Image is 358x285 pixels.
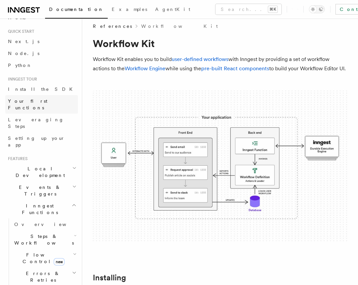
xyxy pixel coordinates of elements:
[5,163,78,181] button: Local Development
[12,252,73,265] span: Flow Control
[5,200,78,218] button: Inngest Functions
[12,218,78,230] a: Overview
[5,156,28,161] span: Features
[12,249,78,267] button: Flow Controlnew
[201,65,269,72] a: pre-built React components
[5,202,72,216] span: Inngest Functions
[5,47,78,59] a: Node.js
[5,132,78,151] a: Setting up your app
[12,233,74,246] span: Steps & Workflows
[5,59,78,71] a: Python
[93,273,126,282] a: Installing
[14,222,83,227] span: Overview
[5,77,37,82] span: Inngest tour
[108,2,151,18] a: Examples
[5,165,72,179] span: Local Development
[151,2,194,18] a: AgentKit
[309,5,325,13] button: Toggle dark mode
[5,35,78,47] a: Next.js
[5,83,78,95] a: Install the SDK
[93,23,132,29] span: References
[5,29,34,34] span: Quick start
[45,2,108,19] a: Documentation
[5,184,72,197] span: Events & Triggers
[112,7,147,12] span: Examples
[93,55,347,73] p: Workflow Kit enables you to build with Inngest by providing a set of workflow actions to the whil...
[8,86,77,92] span: Install the SDK
[5,114,78,132] a: Leveraging Steps
[8,98,47,110] span: Your first Functions
[93,37,347,49] h1: Workflow Kit
[8,39,39,44] span: Next.js
[5,181,78,200] button: Events & Triggers
[8,136,65,147] span: Setting up your app
[268,6,277,13] kbd: ⌘K
[8,117,64,129] span: Leveraging Steps
[8,51,39,56] span: Node.js
[215,4,281,15] button: Search...⌘K
[12,230,78,249] button: Steps & Workflows
[172,56,228,62] a: user-defined workflows
[54,258,65,265] span: new
[141,23,218,29] a: Workflow Kit
[12,270,72,283] span: Errors & Retries
[49,7,104,12] span: Documentation
[93,90,347,243] img: The Workflow Kit provides a Workflow Engine to compose workflow actions on the back end and a set...
[155,7,190,12] span: AgentKit
[5,95,78,114] a: Your first Functions
[8,63,32,68] span: Python
[125,65,165,72] a: Workflow Engine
